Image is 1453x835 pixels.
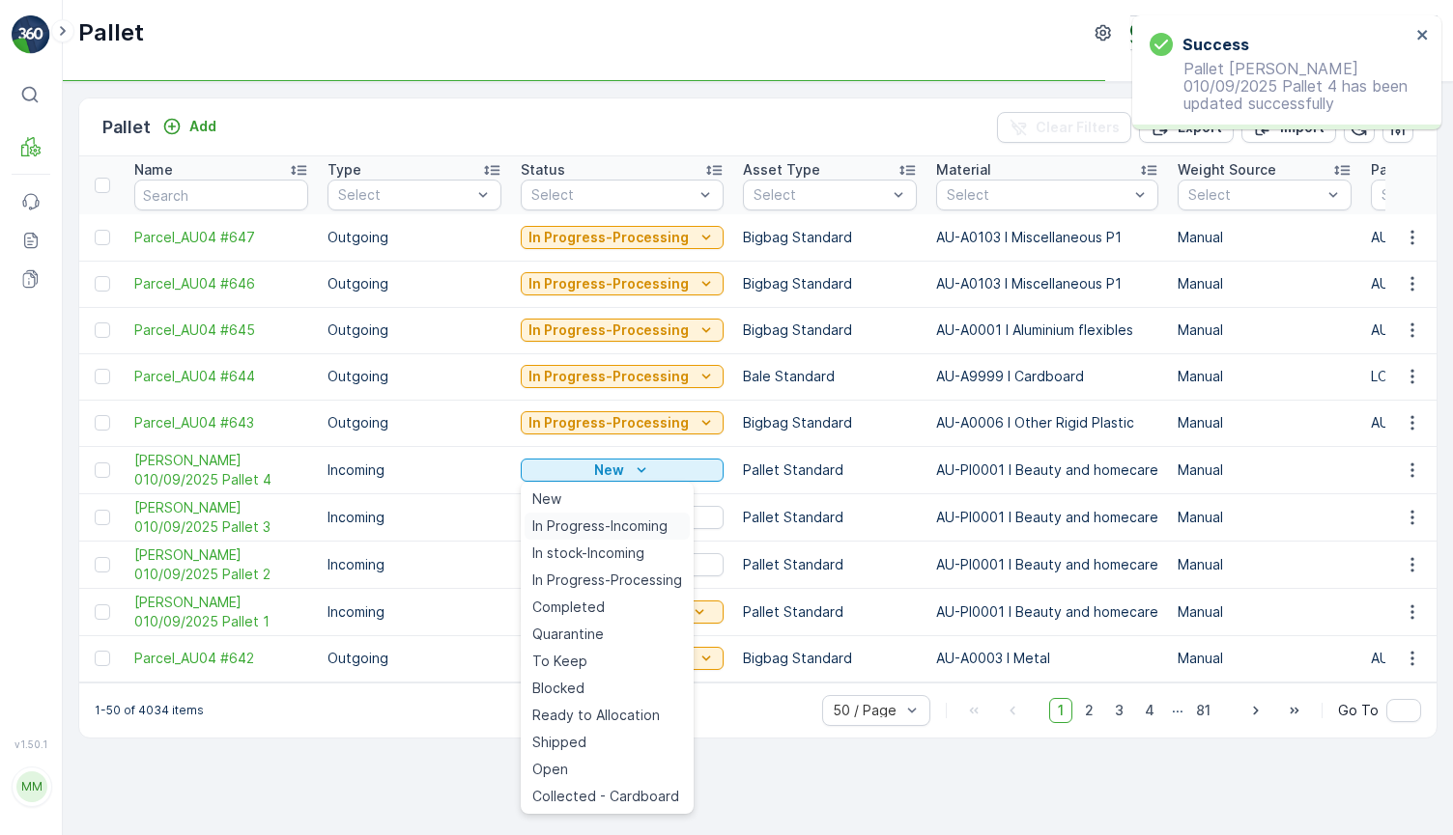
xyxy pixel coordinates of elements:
[1130,22,1161,43] img: terracycle_logo.png
[1136,698,1163,723] span: 4
[1178,320,1352,340] p: Manual
[532,571,682,590] span: In Progress-Processing
[12,15,50,54] img: logo
[1178,555,1352,574] p: Manual
[134,545,308,584] span: [PERSON_NAME] 010/09/2025 Pallet 2
[936,160,991,180] p: Material
[12,738,50,750] span: v 1.50.1
[936,274,1158,293] p: AU-A0103 I Miscellaneous P1
[743,160,820,180] p: Asset Type
[1178,367,1352,386] p: Manual
[532,516,668,536] span: In Progress-Incoming
[134,180,308,210] input: Search
[1106,698,1132,723] span: 3
[134,367,308,386] span: Parcel_AU04 #644
[134,451,308,489] a: FD Mecca 010/09/2025 Pallet 4
[1188,185,1322,205] p: Select
[521,226,724,249] button: In Progress-Processing
[134,274,308,293] a: Parcel_AU04 #646
[328,460,501,480] p: Incoming
[95,415,110,431] div: Toggle Row Selected
[1049,698,1072,723] span: 1
[936,320,1158,340] p: AU-A0001 I Aluminium flexibles
[95,651,110,666] div: Toggle Row Selected
[95,276,110,292] div: Toggle Row Selected
[947,185,1128,205] p: Select
[95,557,110,572] div: Toggle Row Selected
[532,489,561,509] span: New
[936,413,1158,432] p: AU-A0006 I Other Rigid Plastic
[134,498,308,537] span: [PERSON_NAME] 010/09/2025 Pallet 3
[189,117,216,136] p: Add
[134,498,308,537] a: FD Mecca 010/09/2025 Pallet 3
[743,508,917,527] p: Pallet Standard
[134,649,308,668] a: Parcel_AU04 #642
[1178,602,1352,622] p: Manual
[936,367,1158,386] p: AU-A9999 I Cardboard
[1178,508,1352,527] p: Manual
[532,733,586,752] span: Shipped
[134,545,308,584] a: FD Mecca 010/09/2025 Pallet 2
[743,649,917,668] p: Bigbag Standard
[532,787,679,806] span: Collected - Cardboard
[532,706,660,725] span: Ready to Allocation
[1150,60,1410,112] p: Pallet [PERSON_NAME] 010/09/2025 Pallet 4 has been updated successfully
[328,649,501,668] p: Outgoing
[328,320,501,340] p: Outgoing
[521,272,724,295] button: In Progress-Processing
[532,543,644,563] span: In stock-Incoming
[521,365,724,388] button: In Progress-Processing
[134,160,173,180] p: Name
[134,228,308,247] a: Parcel_AU04 #647
[95,604,110,620] div: Toggle Row Selected
[743,320,917,340] p: Bigbag Standard
[95,703,204,718] p: 1-50 of 4034 items
[1076,698,1102,723] span: 2
[594,460,624,480] p: New
[328,160,361,180] p: Type
[936,649,1158,668] p: AU-A0003 I Metal
[1187,698,1219,723] span: 81
[532,679,584,698] span: Blocked
[95,230,110,245] div: Toggle Row Selected
[134,413,308,432] a: Parcel_AU04 #643
[521,319,724,342] button: In Progress-Processing
[95,369,110,384] div: Toggle Row Selected
[528,320,689,340] p: In Progress-Processing
[1178,649,1352,668] p: Manual
[1178,274,1352,293] p: Manual
[743,413,917,432] p: Bigbag Standard
[532,598,605,617] span: Completed
[528,367,689,386] p: In Progress-Processing
[528,413,689,432] p: In Progress-Processing
[1036,118,1120,137] p: Clear Filters
[95,510,110,525] div: Toggle Row Selected
[532,760,568,779] span: Open
[521,411,724,434] button: In Progress-Processing
[134,593,308,631] a: FD Mecca 010/09/2025 Pallet 1
[338,185,471,205] p: Select
[95,322,110,338] div: Toggle Row Selected
[328,274,501,293] p: Outgoing
[12,754,50,820] button: MM
[328,555,501,574] p: Incoming
[1178,460,1352,480] p: Manual
[521,459,724,482] button: New
[134,593,308,631] span: [PERSON_NAME] 010/09/2025 Pallet 1
[531,185,694,205] p: Select
[328,602,501,622] p: Incoming
[754,185,887,205] p: Select
[521,160,565,180] p: Status
[528,274,689,293] p: In Progress-Processing
[936,228,1158,247] p: AU-A0103 I Miscellaneous P1
[743,367,917,386] p: Bale Standard
[134,320,308,340] a: Parcel_AU04 #645
[1178,160,1276,180] p: Weight Source
[1130,15,1438,50] button: Terracycle-AU04 - Sendable(+10:00)
[1178,228,1352,247] p: Manual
